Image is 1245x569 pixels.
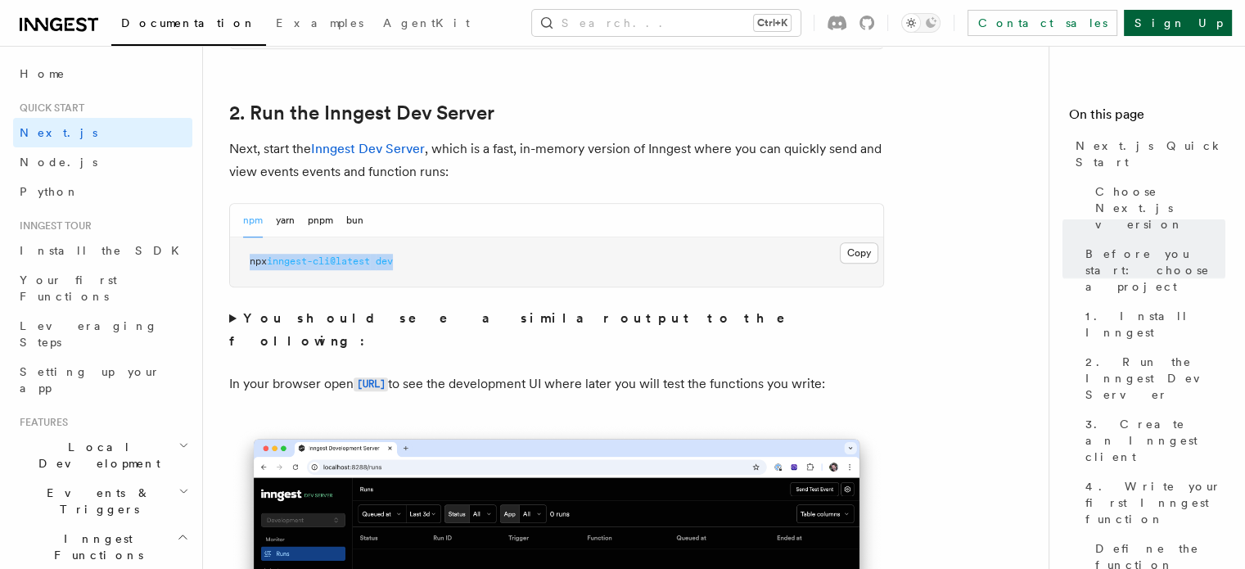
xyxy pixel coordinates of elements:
[1069,105,1225,131] h4: On this page
[383,16,470,29] span: AgentKit
[20,126,97,139] span: Next.js
[13,432,192,478] button: Local Development
[250,255,267,267] span: npx
[243,204,263,237] button: npm
[13,485,178,517] span: Events & Triggers
[1079,409,1225,472] a: 3. Create an Inngest client
[1079,347,1225,409] a: 2. Run the Inngest Dev Server
[1085,246,1225,295] span: Before you start: choose a project
[229,138,884,183] p: Next, start the , which is a fast, in-memory version of Inngest where you can quickly send and vi...
[13,531,177,563] span: Inngest Functions
[1085,478,1225,527] span: 4. Write your first Inngest function
[276,16,363,29] span: Examples
[13,59,192,88] a: Home
[901,13,941,33] button: Toggle dark mode
[968,10,1117,36] a: Contact sales
[373,5,480,44] a: AgentKit
[13,118,192,147] a: Next.js
[840,242,878,264] button: Copy
[1079,301,1225,347] a: 1. Install Inngest
[13,416,68,429] span: Features
[308,204,333,237] button: pnpm
[229,307,884,353] summary: You should see a similar output to the following:
[20,365,160,395] span: Setting up your app
[1076,138,1225,170] span: Next.js Quick Start
[1079,239,1225,301] a: Before you start: choose a project
[266,5,373,44] a: Examples
[532,10,801,36] button: Search...Ctrl+K
[13,478,192,524] button: Events & Triggers
[346,204,363,237] button: bun
[13,357,192,403] a: Setting up your app
[13,102,84,115] span: Quick start
[276,204,295,237] button: yarn
[13,177,192,206] a: Python
[20,273,117,303] span: Your first Functions
[1089,177,1225,239] a: Choose Next.js version
[354,377,388,391] code: [URL]
[1085,416,1225,465] span: 3. Create an Inngest client
[20,156,97,169] span: Node.js
[121,16,256,29] span: Documentation
[267,255,370,267] span: inngest-cli@latest
[1085,354,1225,403] span: 2. Run the Inngest Dev Server
[311,141,425,156] a: Inngest Dev Server
[13,147,192,177] a: Node.js
[754,15,791,31] kbd: Ctrl+K
[13,219,92,233] span: Inngest tour
[1085,308,1225,341] span: 1. Install Inngest
[20,319,158,349] span: Leveraging Steps
[13,439,178,472] span: Local Development
[1124,10,1232,36] a: Sign Up
[20,65,65,82] span: Home
[376,255,393,267] span: dev
[1079,472,1225,534] a: 4. Write your first Inngest function
[13,311,192,357] a: Leveraging Steps
[1095,183,1225,233] span: Choose Next.js version
[1069,131,1225,177] a: Next.js Quick Start
[229,102,494,124] a: 2. Run the Inngest Dev Server
[20,244,189,257] span: Install the SDK
[20,185,79,198] span: Python
[111,5,266,46] a: Documentation
[13,236,192,265] a: Install the SDK
[229,373,884,396] p: In your browser open to see the development UI where later you will test the functions you write:
[354,376,388,391] a: [URL]
[229,310,808,349] strong: You should see a similar output to the following:
[13,265,192,311] a: Your first Functions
